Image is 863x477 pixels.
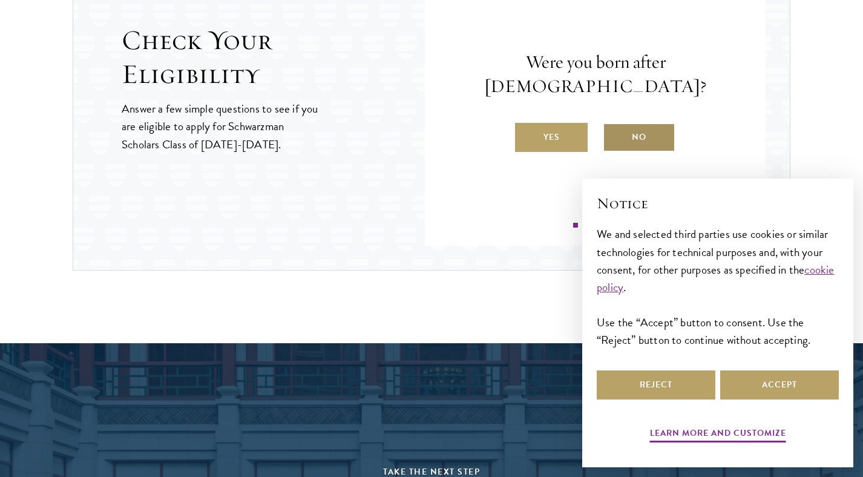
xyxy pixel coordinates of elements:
label: Yes [515,123,588,152]
p: Were you born after [DEMOGRAPHIC_DATA]? [461,50,729,99]
a: cookie policy [597,261,835,296]
button: Learn more and customize [650,426,786,444]
p: Answer a few simple questions to see if you are eligible to apply for Schwarzman Scholars Class o... [122,100,320,153]
label: No [603,123,675,152]
div: We and selected third parties use cookies or similar technologies for technical purposes and, wit... [597,225,839,348]
h2: Check Your Eligibility [122,24,425,91]
h2: Notice [597,193,839,214]
button: Reject [597,370,715,400]
button: Accept [720,370,839,400]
